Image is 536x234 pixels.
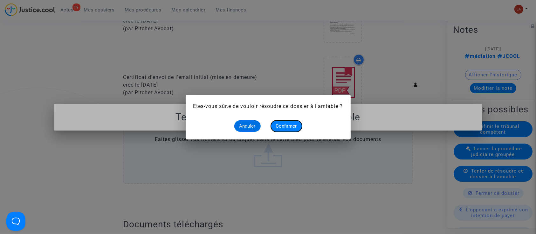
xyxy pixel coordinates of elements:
[271,120,302,132] button: Confirmer
[239,123,256,129] span: Annuler
[234,120,261,132] button: Annuler
[6,212,25,231] iframe: Help Scout Beacon - Open
[193,103,343,109] span: Etes-vous sûr.e de vouloir résoudre ce dossier à l'amiable ?
[276,123,297,129] span: Confirmer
